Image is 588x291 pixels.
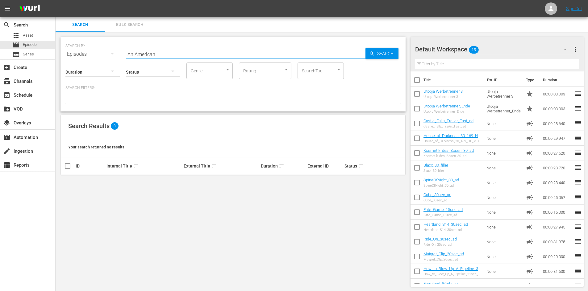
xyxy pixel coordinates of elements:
[415,41,573,58] div: Default Workspace
[526,120,533,127] span: Ad
[540,87,574,101] td: 00:00:03.003
[423,154,474,158] div: Kosmetik_des_Bösen_30_ad
[540,264,574,279] td: 00:00:31.500
[484,131,523,146] td: None
[106,162,182,170] div: Internal Title
[3,148,10,155] span: Ingestion
[423,104,470,108] a: Utopja Werbetrenner_Ende
[423,198,451,202] div: Cube_30sec_ad
[423,257,464,261] div: Maigret_Clip_20sec_ad
[65,85,401,91] p: Search Filters:
[23,32,33,38] span: Asset
[574,208,582,216] span: reorder
[484,87,523,101] td: Utopja Werbetrenner 3
[484,116,523,131] td: None
[3,21,10,29] span: Search
[3,134,10,141] span: Automation
[3,161,10,169] span: Reports
[283,67,289,73] button: Open
[566,6,582,11] a: Sign Out
[423,95,463,99] div: Utopja Werbetrenner 3
[423,184,459,188] div: SpineOfNight_30_ad
[423,169,448,173] div: Slaxx_30_filler
[484,220,523,234] td: None
[540,234,574,249] td: 00:00:31.875
[574,105,582,112] span: reorder
[423,237,457,241] a: Ride_On_30sec_ad
[423,252,464,256] a: Maigret_Clip_20sec_ad
[526,238,533,245] span: Ad
[423,272,482,276] div: How_to_Blow_Up_A_Pipeline_31sec_ad
[225,67,231,73] button: Open
[540,131,574,146] td: 00:00:29.947
[469,43,479,56] span: 15
[526,208,533,216] span: Ad
[423,119,473,123] a: Castle_Falls_Trailer_Fast_ad
[423,222,468,227] a: Heartland_S14_30sec_ad
[3,91,10,99] span: Schedule
[184,162,259,170] div: External Title
[15,2,44,16] img: ans4CAIJ8jUAAAAAAAAAAAAAAAAAAAAAAAAgQb4GAAAAAAAAAAAAAAAAAAAAAAAAJMjXAAAAAAAAAAAAAAAAAAAAAAAAgAT5G...
[574,238,582,245] span: reorder
[574,267,582,275] span: reorder
[522,71,539,89] th: Type
[109,21,151,28] span: Bulk Search
[111,122,119,130] span: 0
[344,162,373,170] div: Status
[540,116,574,131] td: 00:00:28.640
[365,48,398,59] button: Search
[423,243,457,247] div: Ride_On_30sec_ad
[4,5,11,12] span: menu
[423,192,451,197] a: Cube_30sec_ad
[484,160,523,175] td: None
[483,71,523,89] th: Ext. ID
[484,190,523,205] td: None
[572,42,579,57] button: more_vert
[526,268,533,275] span: Ad
[375,48,398,59] span: Search
[526,179,533,186] span: Ad
[574,223,582,230] span: reorder
[3,105,10,113] span: VOD
[540,175,574,190] td: 00:00:28.440
[423,89,463,94] a: Utopja Werbetrenner 3
[65,46,120,63] div: Episodes
[526,105,533,112] span: Promo
[574,149,582,156] span: reorder
[12,51,20,58] span: Series
[540,249,574,264] td: 00:00:20.000
[574,193,582,201] span: reorder
[211,163,217,169] span: sort
[484,101,523,116] td: Utopja Werbetrenner_Ende
[540,220,574,234] td: 00:00:27.945
[540,146,574,160] td: 00:00:27.520
[23,51,34,57] span: Series
[526,135,533,142] span: Ad
[336,67,342,73] button: Open
[526,164,533,172] span: Ad
[484,264,523,279] td: None
[3,64,10,71] span: Create
[358,163,364,169] span: sort
[539,71,576,89] th: Duration
[423,110,470,114] div: Utopja Werbetrenner_Ende
[59,21,101,28] span: Search
[423,213,463,217] div: Fate_Game_15sec_ad
[423,133,480,143] a: House_of_Darkness_30_169_HE_MD_Ad
[574,179,582,186] span: reorder
[423,207,463,212] a: Fate_Game_15sec_ad
[3,119,10,127] span: Overlays
[484,175,523,190] td: None
[423,281,458,286] a: Farmland_Werbung
[423,163,448,168] a: Slaxx_30_filler
[76,164,105,168] div: ID
[526,149,533,157] span: Ad
[540,190,574,205] td: 00:00:25.067
[574,134,582,142] span: reorder
[484,249,523,264] td: None
[307,164,343,168] div: External ID
[526,223,533,231] span: Ad
[574,253,582,260] span: reorder
[423,139,482,143] div: House_of_Darkness_30_169_HE_MD_Ad
[12,32,20,39] span: Asset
